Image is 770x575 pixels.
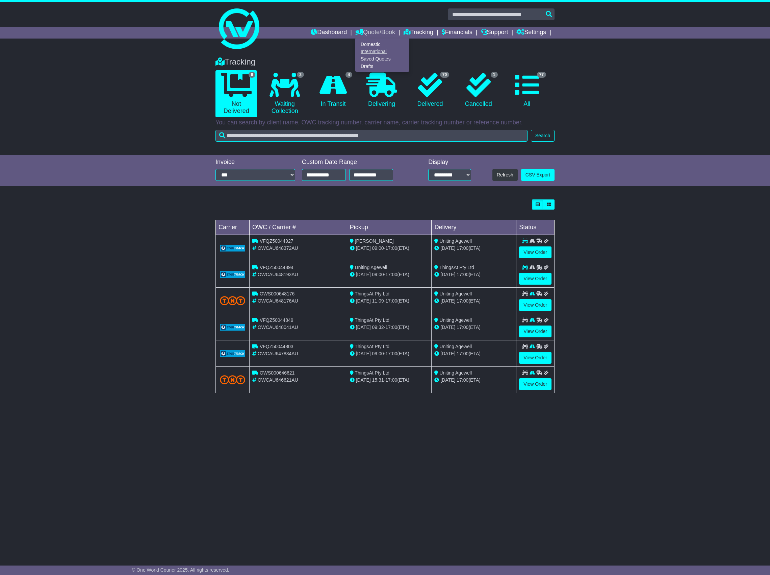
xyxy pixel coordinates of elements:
a: View Order [519,246,551,258]
div: (ETA) [434,271,513,278]
span: 17:00 [457,272,468,277]
span: [DATE] [356,351,371,356]
a: Domestic [356,41,409,48]
div: - (ETA) [350,324,429,331]
span: 6 [249,72,256,78]
span: [DATE] [356,245,371,251]
span: [DATE] [356,325,371,330]
button: Refresh [492,169,518,181]
a: 2 Waiting Collection [264,70,305,117]
td: Carrier [216,220,250,235]
span: 17:00 [385,377,397,383]
div: (ETA) [434,245,513,252]
img: TNT_Domestic.png [220,296,245,305]
td: Status [516,220,555,235]
span: [DATE] [356,272,371,277]
a: View Order [519,326,551,337]
div: (ETA) [434,297,513,305]
span: [PERSON_NAME] [355,238,394,244]
a: Support [481,27,508,39]
span: 17:00 [457,298,468,304]
span: 17:00 [385,245,397,251]
span: ThingsAt Pty Ltd [355,317,389,323]
span: 17:00 [457,245,468,251]
span: ThingsAt Pty Ltd [355,291,389,296]
div: Quote/Book [355,39,409,72]
a: International [356,48,409,55]
a: 6 Not Delivered [215,70,257,117]
a: 70 Delivered [409,70,451,110]
div: Display [428,159,471,166]
a: View Order [519,352,551,364]
span: Uniting Agewell [439,238,472,244]
span: VFQZ50044803 [260,344,293,349]
span: Uniting Agewell [439,317,472,323]
span: © One World Courier 2025. All rights reserved. [132,567,229,573]
a: View Order [519,273,551,285]
div: - (ETA) [350,297,429,305]
span: 17:00 [385,298,397,304]
span: Uniting Agewell [355,265,387,270]
span: 09:00 [372,272,384,277]
span: 4 [345,72,353,78]
span: [DATE] [356,377,371,383]
a: Tracking [404,27,433,39]
img: GetCarrierServiceLogo [220,350,245,357]
span: OWS000648176 [260,291,295,296]
span: ThingsAt Pty Ltd [355,370,389,376]
span: 17:00 [385,325,397,330]
img: GetCarrierServiceLogo [220,271,245,278]
p: You can search by client name, OWC tracking number, carrier name, carrier tracking number or refe... [215,119,555,126]
a: 1 Cancelled [458,70,499,110]
span: 09:32 [372,325,384,330]
span: 09:00 [372,245,384,251]
span: OWCAU648041AU [258,325,298,330]
span: 17:00 [385,351,397,356]
span: ThingsAt Pty Ltd [355,344,389,349]
span: 11:09 [372,298,384,304]
span: 09:00 [372,351,384,356]
div: (ETA) [434,350,513,357]
span: [DATE] [440,272,455,277]
a: Drafts [356,63,409,70]
a: Quote/Book [355,27,395,39]
td: OWC / Carrier # [250,220,347,235]
span: [DATE] [440,377,455,383]
a: Saved Quotes [356,55,409,63]
div: Custom Date Range [302,159,410,166]
span: OWCAU648193AU [258,272,298,277]
div: - (ETA) [350,271,429,278]
span: OWCAU648372AU [258,245,298,251]
a: View Order [519,378,551,390]
span: Uniting Agewell [439,344,472,349]
span: [DATE] [440,351,455,356]
img: GetCarrierServiceLogo [220,324,245,331]
span: ThingsAt Pty Ltd [439,265,474,270]
a: CSV Export [521,169,555,181]
span: [DATE] [440,325,455,330]
div: Tracking [212,57,558,67]
a: Dashboard [311,27,347,39]
td: Pickup [347,220,432,235]
span: Uniting Agewell [439,291,472,296]
span: 77 [537,72,546,78]
div: - (ETA) [350,377,429,384]
span: [DATE] [440,245,455,251]
span: VFQZ50044849 [260,317,293,323]
span: 17:00 [385,272,397,277]
div: (ETA) [434,324,513,331]
button: Search [531,130,555,142]
div: (ETA) [434,377,513,384]
span: 17:00 [457,377,468,383]
span: VFQZ50044927 [260,238,293,244]
img: GetCarrierServiceLogo [220,245,245,251]
div: - (ETA) [350,245,429,252]
span: OWS000646621 [260,370,295,376]
span: 17:00 [457,351,468,356]
a: Delivering [361,70,402,110]
span: [DATE] [356,298,371,304]
img: TNT_Domestic.png [220,375,245,384]
a: 77 All [506,70,548,110]
span: OWCAU646621AU [258,377,298,383]
a: View Order [519,299,551,311]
